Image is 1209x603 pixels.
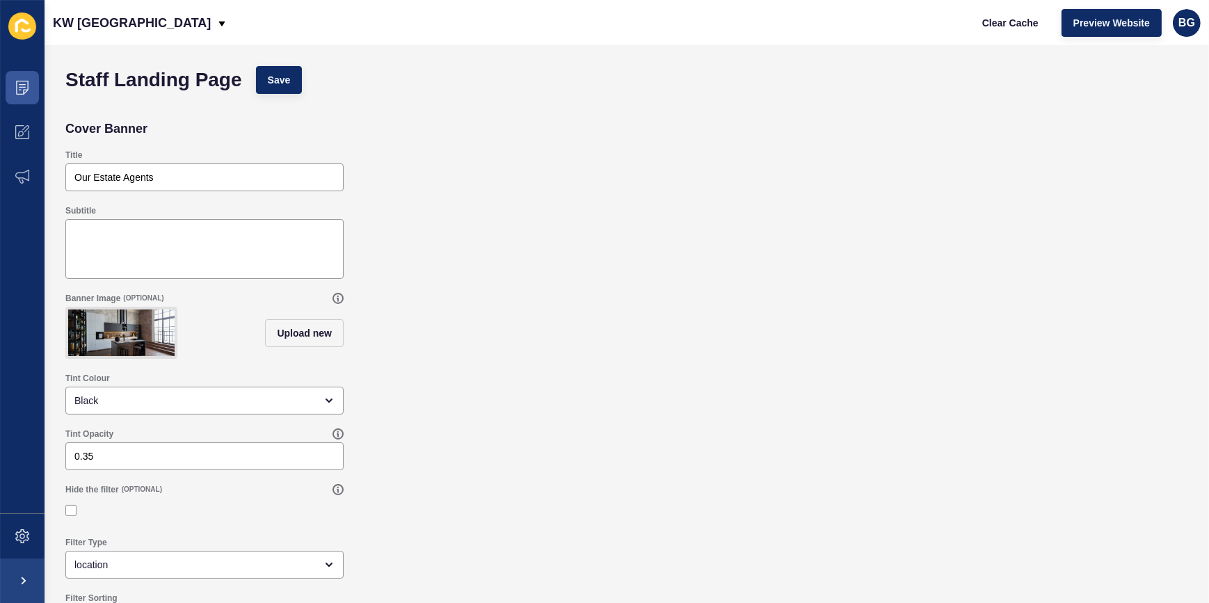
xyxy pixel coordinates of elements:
[268,73,291,87] span: Save
[256,66,303,94] button: Save
[122,485,162,495] span: (OPTIONAL)
[1178,16,1195,30] span: BG
[65,150,82,161] label: Title
[65,551,344,579] div: open menu
[65,484,119,495] label: Hide the filter
[970,9,1050,37] button: Clear Cache
[982,16,1039,30] span: Clear Cache
[1073,16,1150,30] span: Preview Website
[65,122,147,136] h2: Cover Banner
[265,319,344,347] button: Upload new
[1062,9,1162,37] button: Preview Website
[65,537,107,548] label: Filter Type
[277,326,332,340] span: Upload new
[65,428,113,440] label: Tint Opacity
[65,387,344,415] div: open menu
[65,73,242,87] h1: Staff Landing Page
[65,293,120,304] label: Banner Image
[123,294,163,303] span: (OPTIONAL)
[65,205,96,216] label: Subtitle
[53,6,211,40] p: KW [GEOGRAPHIC_DATA]
[65,373,110,384] label: Tint Colour
[68,309,175,356] img: b85a48f30a884a9e5c2d97cf0f2fd3a2.jpg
